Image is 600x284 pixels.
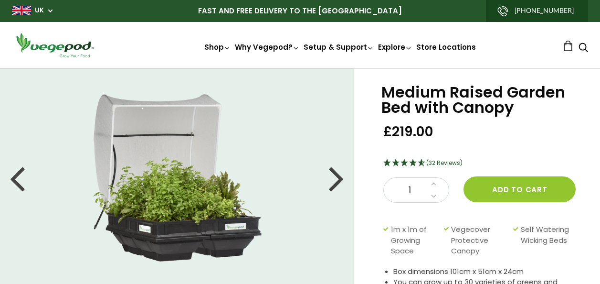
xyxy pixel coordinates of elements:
[383,123,433,141] span: £219.00
[204,42,231,52] a: Shop
[428,190,439,203] a: Decrease quantity by 1
[304,42,374,52] a: Setup & Support
[381,85,576,115] h1: Medium Raised Garden Bed with Canopy
[393,184,426,197] span: 1
[521,224,571,257] span: Self Watering Wicking Beds
[416,42,476,52] a: Store Locations
[451,224,508,257] span: Vegecover Protective Canopy
[579,44,588,54] a: Search
[383,157,576,170] div: 4.66 Stars - 32 Reviews
[463,176,576,202] button: Add to cart
[235,42,300,52] a: Why Vegepod?
[12,6,31,15] img: gb_large.png
[93,94,262,262] img: Medium Raised Garden Bed with Canopy
[393,266,576,277] li: Box dimensions 101cm x 51cm x 24cm
[378,42,412,52] a: Explore
[35,6,44,15] a: UK
[391,224,439,257] span: 1m x 1m of Growing Space
[12,32,98,59] img: Vegepod
[428,178,439,190] a: Increase quantity by 1
[426,159,463,167] span: 4.66 Stars - 32 Reviews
